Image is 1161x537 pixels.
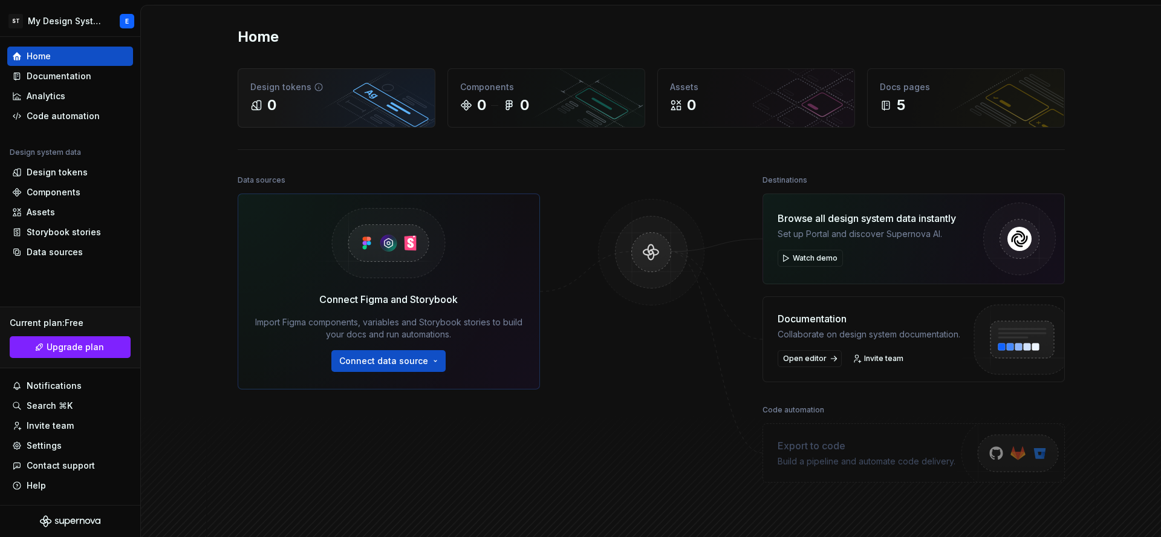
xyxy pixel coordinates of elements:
[778,211,956,226] div: Browse all design system data instantly
[763,402,824,418] div: Code automation
[7,223,133,242] a: Storybook stories
[27,440,62,452] div: Settings
[238,68,435,128] a: Design tokens0
[7,106,133,126] a: Code automation
[793,253,837,263] span: Watch demo
[7,47,133,66] a: Home
[10,148,81,157] div: Design system data
[897,96,905,115] div: 5
[880,81,1052,93] div: Docs pages
[763,172,807,189] div: Destinations
[8,14,23,28] div: ST
[7,183,133,202] a: Components
[778,311,960,326] div: Documentation
[867,68,1065,128] a: Docs pages5
[27,480,46,492] div: Help
[520,96,529,115] div: 0
[864,354,903,363] span: Invite team
[28,15,105,27] div: My Design System
[125,16,129,26] div: E
[778,228,956,240] div: Set up Portal and discover Supernova AI.
[267,96,276,115] div: 0
[778,250,843,267] button: Watch demo
[10,336,131,358] a: Upgrade plan
[27,380,82,392] div: Notifications
[27,50,51,62] div: Home
[477,96,486,115] div: 0
[331,350,446,372] button: Connect data source
[2,8,138,34] button: STMy Design SystemE
[460,81,633,93] div: Components
[849,350,909,367] a: Invite team
[7,86,133,106] a: Analytics
[27,246,83,258] div: Data sources
[447,68,645,128] a: Components00
[657,68,855,128] a: Assets0
[27,460,95,472] div: Contact support
[778,328,960,340] div: Collaborate on design system documentation.
[7,163,133,182] a: Design tokens
[687,96,696,115] div: 0
[778,438,955,453] div: Export to code
[783,354,827,363] span: Open editor
[47,341,104,353] span: Upgrade plan
[40,515,100,527] svg: Supernova Logo
[27,400,73,412] div: Search ⌘K
[27,420,74,432] div: Invite team
[7,67,133,86] a: Documentation
[250,81,423,93] div: Design tokens
[7,476,133,495] button: Help
[255,316,522,340] div: Import Figma components, variables and Storybook stories to build your docs and run automations.
[27,206,55,218] div: Assets
[27,70,91,82] div: Documentation
[7,203,133,222] a: Assets
[7,376,133,395] button: Notifications
[7,242,133,262] a: Data sources
[27,90,65,102] div: Analytics
[7,396,133,415] button: Search ⌘K
[27,166,88,178] div: Design tokens
[778,350,842,367] a: Open editor
[238,27,279,47] h2: Home
[7,416,133,435] a: Invite team
[7,456,133,475] button: Contact support
[778,455,955,467] div: Build a pipeline and automate code delivery.
[238,172,285,189] div: Data sources
[670,81,842,93] div: Assets
[27,186,80,198] div: Components
[319,292,458,307] div: Connect Figma and Storybook
[10,317,131,329] div: Current plan : Free
[27,110,100,122] div: Code automation
[7,436,133,455] a: Settings
[339,355,428,367] span: Connect data source
[27,226,101,238] div: Storybook stories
